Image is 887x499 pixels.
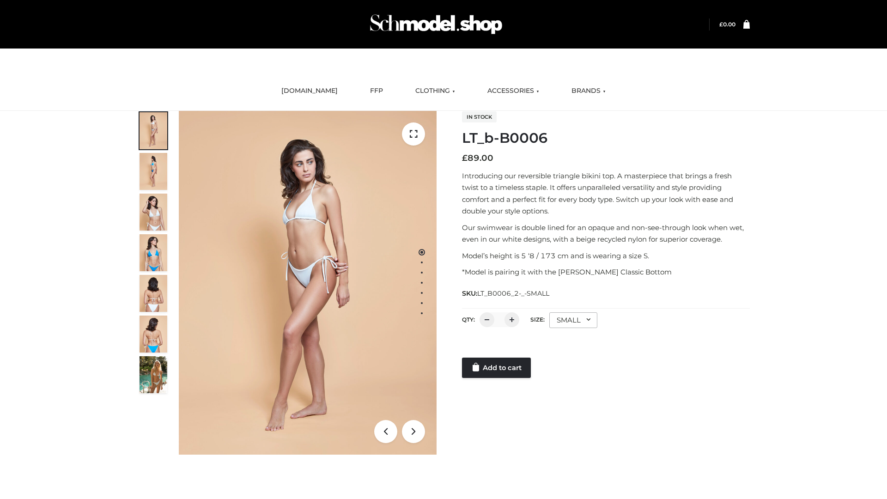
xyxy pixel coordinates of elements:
[530,316,545,323] label: Size:
[462,222,750,245] p: Our swimwear is double lined for an opaque and non-see-through look when wet, even in our white d...
[549,312,597,328] div: SMALL
[140,112,167,149] img: ArielClassicBikiniTop_CloudNine_AzureSky_OW114ECO_1-scaled.jpg
[462,288,550,299] span: SKU:
[565,81,613,101] a: BRANDS
[140,153,167,190] img: ArielClassicBikiniTop_CloudNine_AzureSky_OW114ECO_2-scaled.jpg
[462,111,497,122] span: In stock
[408,81,462,101] a: CLOTHING
[462,130,750,146] h1: LT_b-B0006
[140,275,167,312] img: ArielClassicBikiniTop_CloudNine_AzureSky_OW114ECO_7-scaled.jpg
[462,266,750,278] p: *Model is pairing it with the [PERSON_NAME] Classic Bottom
[462,250,750,262] p: Model’s height is 5 ‘8 / 173 cm and is wearing a size S.
[719,21,723,28] span: £
[140,356,167,393] img: Arieltop_CloudNine_AzureSky2.jpg
[274,81,345,101] a: [DOMAIN_NAME]
[179,111,437,455] img: ArielClassicBikiniTop_CloudNine_AzureSky_OW114ECO_1
[462,153,493,163] bdi: 89.00
[140,234,167,271] img: ArielClassicBikiniTop_CloudNine_AzureSky_OW114ECO_4-scaled.jpg
[363,81,390,101] a: FFP
[367,6,505,43] img: Schmodel Admin 964
[480,81,546,101] a: ACCESSORIES
[462,153,468,163] span: £
[462,316,475,323] label: QTY:
[462,358,531,378] a: Add to cart
[719,21,735,28] a: £0.00
[462,170,750,217] p: Introducing our reversible triangle bikini top. A masterpiece that brings a fresh twist to a time...
[719,21,735,28] bdi: 0.00
[477,289,549,298] span: LT_B0006_2-_-SMALL
[140,194,167,231] img: ArielClassicBikiniTop_CloudNine_AzureSky_OW114ECO_3-scaled.jpg
[140,316,167,353] img: ArielClassicBikiniTop_CloudNine_AzureSky_OW114ECO_8-scaled.jpg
